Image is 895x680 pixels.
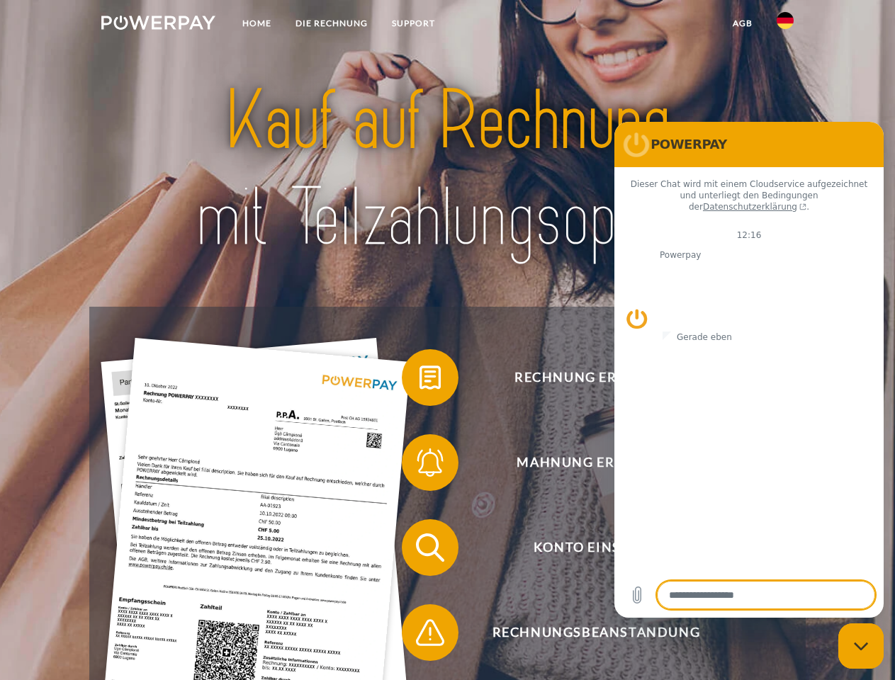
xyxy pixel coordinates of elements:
[412,615,448,650] img: qb_warning.svg
[721,11,765,36] a: agb
[380,11,447,36] a: SUPPORT
[402,349,770,406] button: Rechnung erhalten?
[422,604,770,661] span: Rechnungsbeanstandung
[230,11,283,36] a: Home
[402,434,770,491] button: Mahnung erhalten?
[101,16,215,30] img: logo-powerpay-white.svg
[422,434,770,491] span: Mahnung erhalten?
[614,122,884,618] iframe: Messaging-Fenster
[283,11,380,36] a: DIE RECHNUNG
[402,519,770,576] button: Konto einsehen
[838,623,884,669] iframe: Schaltfläche zum Öffnen des Messaging-Fensters; Konversation läuft
[777,12,794,29] img: de
[422,519,770,576] span: Konto einsehen
[412,530,448,565] img: qb_search.svg
[135,68,760,271] img: title-powerpay_de.svg
[412,360,448,395] img: qb_bill.svg
[422,349,770,406] span: Rechnung erhalten?
[412,445,448,480] img: qb_bell.svg
[402,604,770,661] button: Rechnungsbeanstandung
